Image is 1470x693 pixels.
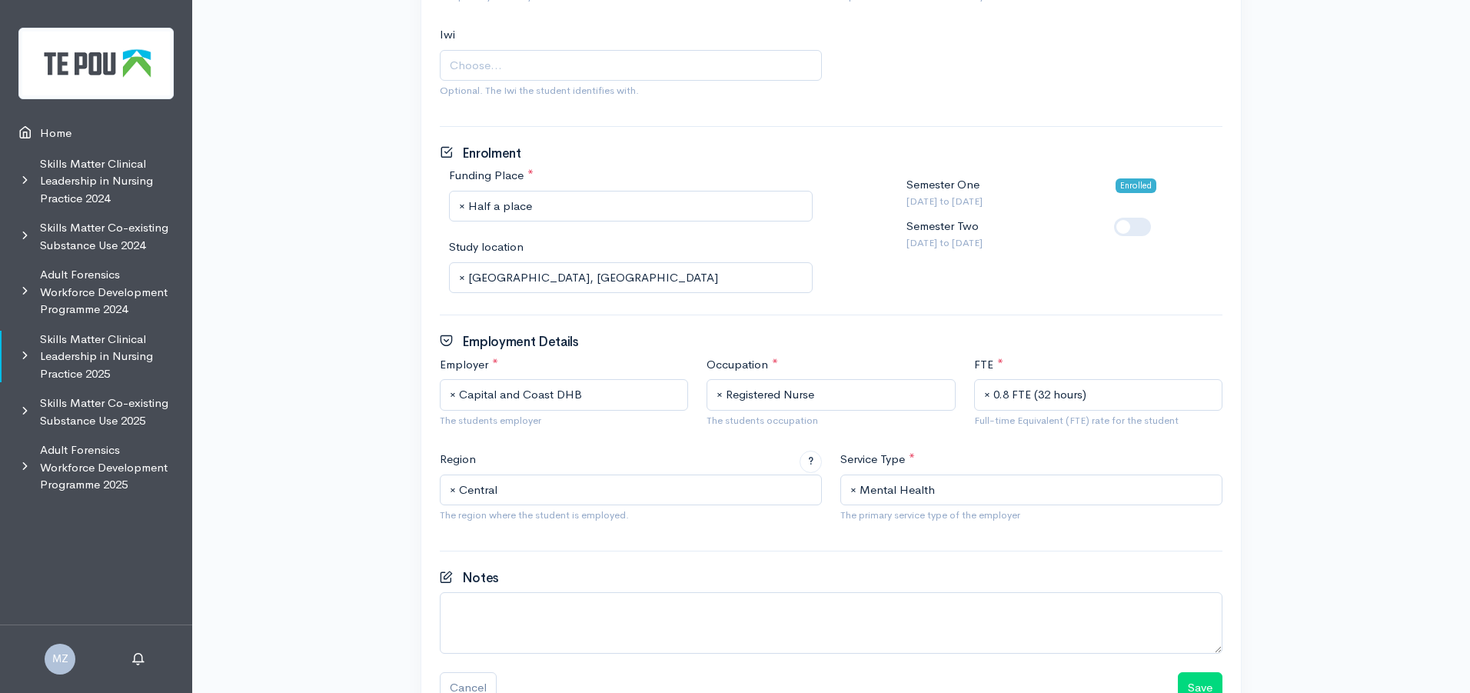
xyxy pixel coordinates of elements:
h3: Notes [440,570,499,586]
span: University of Otago, Christchurch [449,262,813,294]
label: Study location [449,238,524,256]
span: Remove all items [450,386,456,404]
a: ? [800,451,822,473]
a: MZ [45,651,75,665]
small: [DATE] to [DATE] [906,194,983,209]
span: Remove all items [450,481,456,499]
span: Remove all items [459,269,465,287]
span: Mental Health [850,481,1216,499]
span: Remove all items [984,386,990,404]
img: Te Pou [18,28,174,99]
span: Registered Nurse [707,379,955,411]
h3: Employment Details [440,334,579,350]
span: Mental Health [840,475,1222,506]
span: Registered Nurse [717,386,948,404]
small: The primary service type of the employer [840,508,1222,523]
span: University of Otago, Christchurch [459,269,806,287]
small: Full-time Equivalent (FTE) rate for the student [974,413,1222,428]
div: Semester One [906,176,983,208]
div: Enrolled [1116,178,1156,193]
span: Half a place [459,198,806,215]
small: [DATE] to [DATE] [906,235,983,251]
span: Capital and Coast DHB [440,379,688,411]
span: 0.8 FTE (32 hours) [984,386,1216,404]
label: Employer [440,356,498,374]
label: Service Type [840,451,915,468]
small: The region where the student is employed. [440,508,822,523]
h3: Enrolment [440,145,521,162]
b: ? [808,455,813,468]
span: MZ [45,644,75,675]
span: Central [440,475,822,506]
span: Remove all items [717,386,723,404]
label: FTE [974,356,1003,374]
small: The students employer [440,413,688,428]
div: Semester Two [906,218,983,250]
span: Choose... [450,57,502,75]
span: Remove all items [850,481,856,499]
small: The students occupation [707,413,955,428]
label: Region [440,451,476,468]
small: Optional. The Iwi the student identifies with. [440,83,822,98]
span: Capital and Coast DHB [450,386,681,404]
span: Half a place [449,191,813,222]
span: Central [450,481,815,499]
label: Iwi [440,26,455,44]
span: Remove all items [459,198,465,215]
label: Occupation [707,356,778,374]
label: Funding Place [449,167,534,185]
span: 0.8 FTE (32 hours) [974,379,1222,411]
